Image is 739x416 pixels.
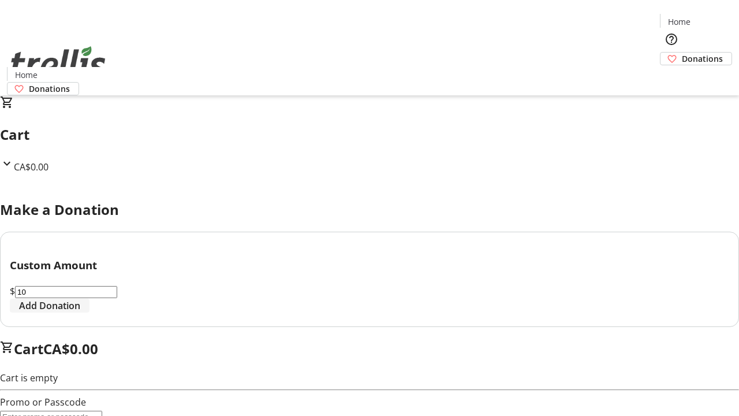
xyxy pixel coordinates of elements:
[43,339,98,358] span: CA$0.00
[10,299,89,313] button: Add Donation
[15,69,38,81] span: Home
[10,257,729,273] h3: Custom Amount
[660,65,683,88] button: Cart
[7,34,110,91] img: Orient E2E Organization EVafVybPio's Logo
[29,83,70,95] span: Donations
[660,28,683,51] button: Help
[14,161,48,173] span: CA$0.00
[660,16,697,28] a: Home
[8,69,44,81] a: Home
[7,82,79,95] a: Donations
[10,285,15,298] span: $
[682,53,723,65] span: Donations
[15,286,117,298] input: Donation Amount
[660,52,732,65] a: Donations
[19,299,80,313] span: Add Donation
[668,16,691,28] span: Home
